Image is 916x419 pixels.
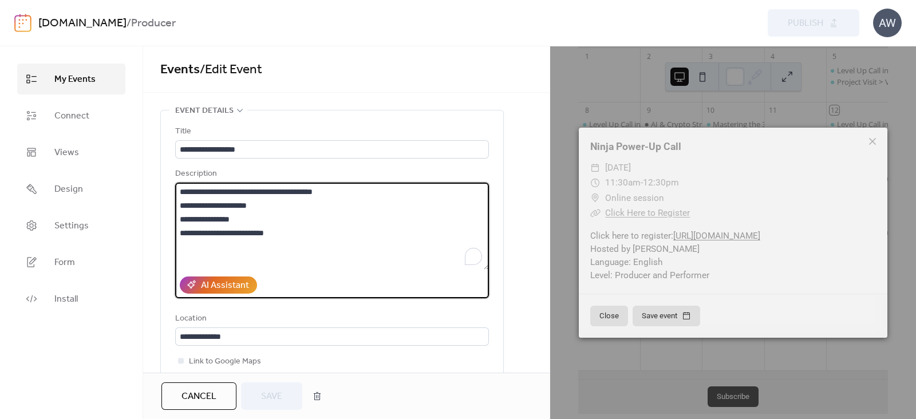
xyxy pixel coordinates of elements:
a: Design [17,173,125,204]
div: ​ [590,191,601,205]
span: 12:30pm [643,177,679,188]
a: Click Here to Register [605,208,690,218]
span: [DATE] [605,160,631,175]
a: Install [17,283,125,314]
button: Save event [633,306,700,326]
a: Settings [17,210,125,241]
div: ​ [590,160,601,175]
span: Link to Google Maps [189,355,261,369]
span: - [641,177,643,188]
div: ​ [590,205,601,220]
span: Install [54,292,78,306]
button: AI Assistant [180,276,257,294]
span: Online session [605,191,664,205]
a: Form [17,247,125,278]
span: Views [54,146,79,160]
span: Design [54,183,83,196]
a: [URL][DOMAIN_NAME] [673,231,760,241]
span: / Edit Event [200,57,262,82]
a: Views [17,137,125,168]
button: Close [590,306,628,326]
div: AW [873,9,902,37]
div: AI Assistant [201,279,249,292]
span: Cancel [181,390,216,404]
div: ​ [590,175,601,190]
div: Location [175,312,487,326]
b: Producer [131,13,176,34]
img: logo [14,14,31,32]
button: Cancel [161,382,236,410]
span: Connect [54,109,89,123]
a: [DOMAIN_NAME] [38,13,127,34]
a: Events [160,57,200,82]
a: My Events [17,64,125,94]
span: My Events [54,73,96,86]
div: Description [175,167,487,181]
span: Form [54,256,75,270]
span: 11:30am [605,177,641,188]
div: Title [175,125,487,139]
span: Event details [175,104,234,118]
textarea: To enrich screen reader interactions, please activate Accessibility in Grammarly extension settings [175,183,489,270]
div: Click here to register: Hosted by [PERSON_NAME] Language: English Level: Producer and Performer [579,230,887,282]
b: / [127,13,131,34]
span: Settings [54,219,89,233]
a: Connect [17,100,125,131]
a: Ninja Power-Up Call [590,141,681,152]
